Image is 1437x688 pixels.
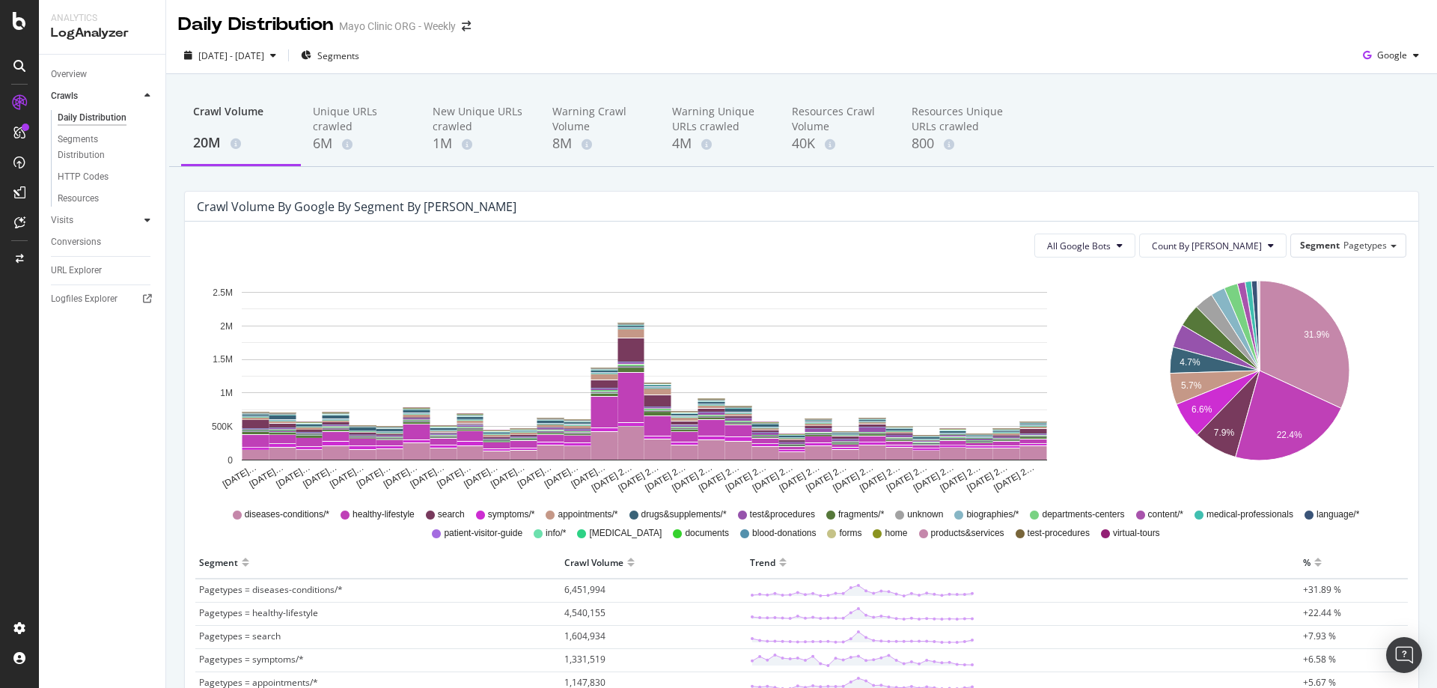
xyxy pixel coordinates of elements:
span: All Google Bots [1047,240,1111,252]
div: Crawls [51,88,78,104]
div: Open Intercom Messenger [1386,637,1422,673]
span: 1,331,519 [564,653,605,666]
button: Count By [PERSON_NAME] [1139,234,1287,258]
div: URL Explorer [51,263,102,278]
span: biographies/* [966,508,1019,521]
text: 22.4% [1277,430,1302,440]
div: 20M [193,133,289,153]
div: 4M [672,134,768,153]
div: Analytics [51,12,153,25]
div: Segments Distribution [58,132,141,163]
span: Segment [1300,239,1340,252]
div: Visits [51,213,73,228]
div: Mayo Clinic ORG - Weekly [339,19,456,34]
div: LogAnalyzer [51,25,153,42]
a: URL Explorer [51,263,155,278]
div: Overview [51,67,87,82]
span: Pagetypes = symptoms/* [199,653,304,666]
div: arrow-right-arrow-left [462,21,471,31]
span: Pagetypes = search [199,630,281,642]
div: 8M [552,134,648,153]
svg: A chart. [1115,270,1403,494]
span: diseases-conditions/* [245,508,329,521]
a: HTTP Codes [58,169,155,185]
span: home [885,527,907,540]
div: New Unique URLs crawled [433,104,528,134]
span: 1,604,934 [564,630,605,642]
text: 0 [228,455,233,466]
div: Segment [199,550,238,574]
button: [DATE] - [DATE] [178,43,282,67]
div: 40K [792,134,888,153]
span: +6.58 % [1303,653,1336,666]
span: symptoms/* [488,508,535,521]
text: 1.5M [213,355,233,365]
a: Logfiles Explorer [51,291,155,307]
a: Daily Distribution [58,110,155,126]
span: 6,451,994 [564,583,605,596]
div: Trend [750,550,775,574]
div: Warning Crawl Volume [552,104,648,134]
span: 4,540,155 [564,606,605,619]
text: 7.9% [1214,427,1235,438]
text: 4.7% [1180,357,1200,368]
div: Crawl Volume by google by Segment by [PERSON_NAME] [197,199,516,214]
span: Pagetypes = diseases-conditions/* [199,583,343,596]
a: Visits [51,213,140,228]
text: 5.7% [1181,380,1202,391]
span: departments-centers [1042,508,1124,521]
svg: A chart. [197,270,1092,494]
div: 1M [433,134,528,153]
span: Pagetypes [1343,239,1387,252]
div: % [1303,550,1311,574]
div: Conversions [51,234,101,250]
button: Google [1357,43,1425,67]
text: 1M [220,388,233,398]
span: documents [685,527,729,540]
a: Crawls [51,88,140,104]
text: 31.9% [1304,329,1329,340]
text: 500K [212,421,233,432]
span: medical-professionals [1206,508,1293,521]
span: Google [1377,49,1407,61]
span: healthy-lifestyle [353,508,415,521]
span: patient-visitor-guide [444,527,522,540]
text: 2.5M [213,287,233,298]
div: Unique URLs crawled [313,104,409,134]
span: forms [839,527,861,540]
div: Resources Unique URLs crawled [912,104,1007,134]
span: drugs&supplements/* [641,508,727,521]
span: Pagetypes = healthy-lifestyle [199,606,318,619]
span: fragments/* [838,508,884,521]
div: Resources Crawl Volume [792,104,888,134]
div: Warning Unique URLs crawled [672,104,768,134]
button: Segments [295,43,365,67]
span: products&services [931,527,1004,540]
span: +7.93 % [1303,630,1336,642]
div: 800 [912,134,1007,153]
span: info/* [546,527,566,540]
a: Segments Distribution [58,132,155,163]
div: Daily Distribution [178,12,333,37]
a: Resources [58,191,155,207]
span: Count By Day [1152,240,1262,252]
div: Crawl Volume [564,550,623,574]
span: +22.44 % [1303,606,1341,619]
div: HTTP Codes [58,169,109,185]
a: Overview [51,67,155,82]
span: blood-donations [752,527,816,540]
span: search [438,508,465,521]
span: [MEDICAL_DATA] [589,527,662,540]
div: Crawl Volume [193,104,289,133]
div: Resources [58,191,99,207]
div: 6M [313,134,409,153]
span: language/* [1317,508,1359,521]
div: Daily Distribution [58,110,126,126]
span: content/* [1148,508,1183,521]
span: [DATE] - [DATE] [198,49,264,62]
div: Logfiles Explorer [51,291,118,307]
span: virtual-tours [1113,527,1160,540]
button: All Google Bots [1034,234,1135,258]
